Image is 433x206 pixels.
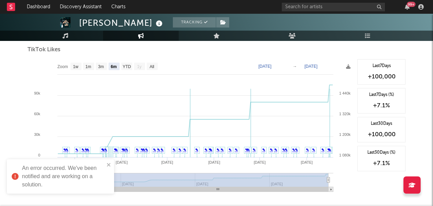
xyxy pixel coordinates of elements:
text: 3m [98,64,104,69]
a: ✎ [247,148,250,152]
text: Zoom [57,64,68,69]
text: [DATE] [254,160,266,164]
span: TikTok Likes [27,46,60,54]
a: ✎ [121,148,124,152]
a: ✎ [114,148,117,152]
a: ✎ [75,148,78,152]
a: ✎ [195,148,198,152]
a: ✎ [295,148,298,152]
a: ✎ [292,148,295,152]
a: ✎ [274,148,277,152]
a: ✎ [229,148,232,152]
div: Last 7 Days (%) [361,92,402,98]
a: ✎ [282,148,285,152]
a: ✎ [216,148,220,152]
a: ✎ [235,148,238,152]
a: ✎ [312,148,315,152]
input: Search for artists [282,3,385,11]
a: ✎ [327,148,330,152]
text: [DATE] [258,64,271,69]
text: All [149,64,154,69]
div: +7.1 % [361,159,402,167]
div: +100,000 [361,73,402,81]
a: ✎ [142,148,145,152]
a: ✎ [85,148,88,152]
text: 1y [137,64,142,69]
div: [PERSON_NAME] [79,17,164,29]
text: 60k [34,112,40,116]
text: 1 080k [339,153,351,157]
text: 6m [111,64,116,69]
a: ✎ [221,148,224,152]
a: ✎ [183,148,186,152]
text: 1 320k [339,112,351,116]
a: ✎ [306,148,309,152]
text: 1 200k [339,132,351,137]
text: → [293,64,297,69]
a: ✎ [270,148,273,152]
a: ✎ [101,148,104,152]
text: 1w [73,64,79,69]
text: 1m [86,64,91,69]
a: ✎ [157,148,160,152]
button: 99+ [405,4,410,10]
a: ✎ [125,148,128,152]
a: ✎ [321,148,324,152]
a: ✎ [204,148,208,152]
div: An error occurred. We've been notified and are working on a solution. [22,164,104,189]
div: +100,000 [361,130,402,139]
a: ✎ [65,148,68,152]
div: +7.1 % [361,101,402,110]
text: [DATE] [208,160,220,164]
text: [DATE] [161,160,173,164]
div: Last 7 Days [361,63,402,69]
text: [DATE] [116,160,128,164]
text: 30k [34,132,40,137]
a: ✎ [178,148,181,152]
a: ✎ [86,148,89,152]
a: ✎ [209,148,212,152]
text: [DATE] [301,160,313,164]
text: 1 440k [339,91,351,95]
text: [DATE] [304,64,318,69]
button: Tracking [173,17,216,28]
div: Last 30 Days [361,121,402,127]
a: ✎ [136,148,139,152]
a: ✎ [153,148,156,152]
text: YTD [123,64,131,69]
text: 0 [38,153,40,157]
a: ✎ [160,148,164,152]
a: ✎ [145,148,148,152]
div: 99 + [407,2,415,7]
a: ✎ [104,148,107,152]
a: ✎ [173,148,176,152]
a: ✎ [63,148,66,152]
div: Last 30 Days (%) [361,150,402,156]
a: ✎ [245,148,248,152]
button: close [107,162,111,169]
a: ✎ [285,148,288,152]
a: ✎ [81,148,85,152]
a: ✎ [141,148,144,152]
a: ✎ [262,148,265,152]
text: 90k [34,91,40,95]
a: ✎ [253,148,256,152]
